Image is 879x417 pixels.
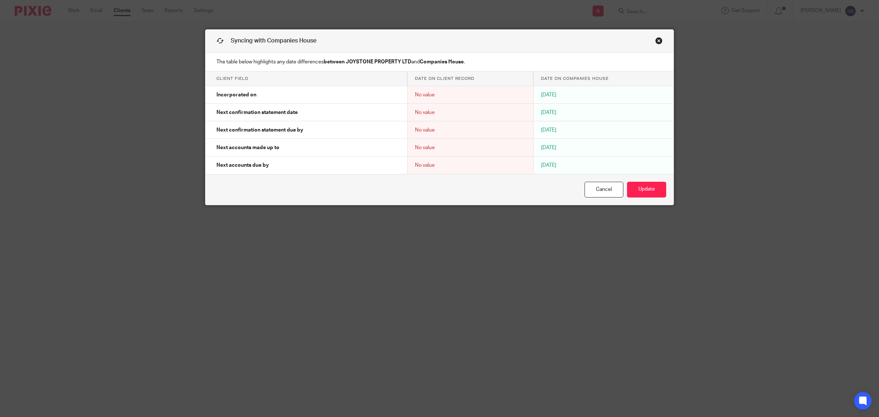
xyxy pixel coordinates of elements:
td: [DATE] [534,156,674,174]
span: Syncing with Companies House [231,38,316,44]
td: [DATE] [534,104,674,121]
td: No value [407,139,533,156]
td: [DATE] [534,86,674,104]
p: The table below highlights any date differences and . [205,53,674,71]
td: No value [407,104,533,121]
td: Next accounts made up to [205,139,407,156]
th: Client field [205,71,407,86]
a: Cancel [585,182,623,198]
td: Incorporated on [205,86,407,104]
td: No value [407,156,533,174]
th: Date on client record [407,71,533,86]
button: Update [627,182,666,198]
th: Date on Companies House [534,71,674,86]
td: Next confirmation statement date [205,104,407,121]
strong: between JOYSTONE PROPERTY LTD [324,59,411,64]
td: [DATE] [534,121,674,139]
td: No value [407,121,533,139]
td: Next accounts due by [205,156,407,174]
td: [DATE] [534,139,674,156]
td: Next confirmation statement due by [205,121,407,139]
td: No value [407,86,533,104]
a: Close this dialog window [655,37,663,47]
strong: Companies House [420,59,464,64]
